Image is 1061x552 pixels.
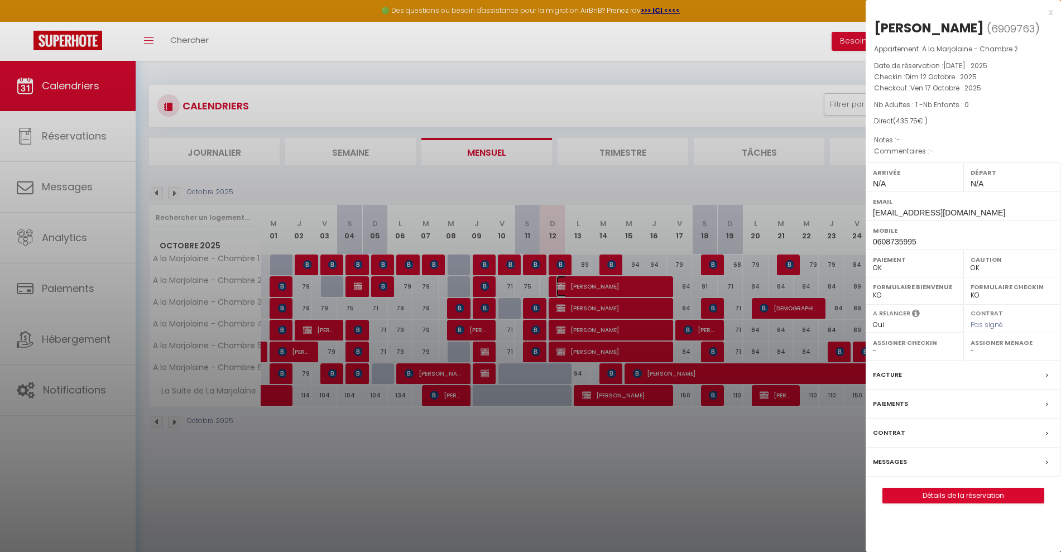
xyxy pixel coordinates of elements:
[893,116,928,126] span: ( € )
[873,179,886,188] span: N/A
[971,179,983,188] span: N/A
[943,61,987,70] span: [DATE] . 2025
[874,60,1053,71] p: Date de réservation :
[873,208,1005,217] span: [EMAIL_ADDRESS][DOMAIN_NAME]
[971,337,1054,348] label: Assigner Menage
[923,100,969,109] span: Nb Enfants : 0
[873,281,956,292] label: Formulaire Bienvenue
[912,309,920,321] i: Sélectionner OUI si vous souhaiter envoyer les séquences de messages post-checkout
[922,44,1018,54] span: A la Marjolaine - Chambre 2
[873,237,916,246] span: 0608735995
[873,225,1054,236] label: Mobile
[971,309,1003,316] label: Contrat
[873,456,907,468] label: Messages
[874,19,984,37] div: [PERSON_NAME]
[873,369,902,381] label: Facture
[929,146,933,156] span: -
[910,83,981,93] span: Ven 17 Octobre . 2025
[874,44,1053,55] p: Appartement :
[874,135,1053,146] p: Notes :
[873,309,910,318] label: A relancer
[905,72,977,81] span: Dim 12 Octobre . 2025
[991,22,1035,36] span: 6909763
[874,83,1053,94] p: Checkout :
[971,281,1054,292] label: Formulaire Checkin
[987,21,1040,36] span: ( )
[873,254,956,265] label: Paiement
[896,135,900,145] span: -
[873,427,905,439] label: Contrat
[896,116,918,126] span: 435.75
[883,488,1044,503] a: Détails de la réservation
[873,196,1054,207] label: Email
[882,488,1044,503] button: Détails de la réservation
[873,337,956,348] label: Assigner Checkin
[971,254,1054,265] label: Caution
[873,398,908,410] label: Paiements
[874,116,1053,127] div: Direct
[971,320,1003,329] span: Pas signé
[971,167,1054,178] label: Départ
[874,71,1053,83] p: Checkin :
[873,167,956,178] label: Arrivée
[874,100,969,109] span: Nb Adultes : 1 -
[866,6,1053,19] div: x
[874,146,1053,157] p: Commentaires :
